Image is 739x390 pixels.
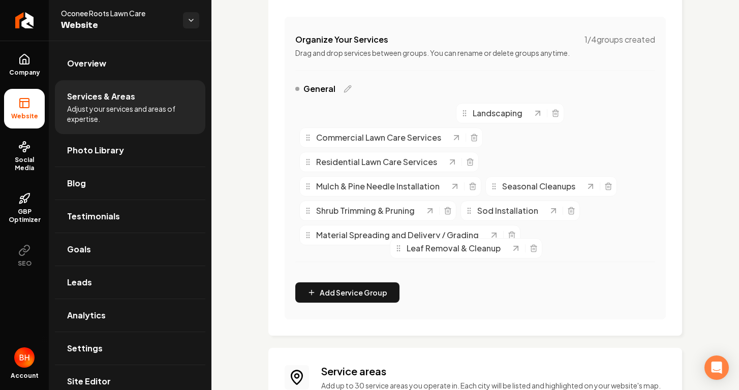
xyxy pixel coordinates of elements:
div: Leaf Removal & Cleanup [394,242,511,254]
img: Brady Hopkins [14,347,35,368]
span: Goals [67,243,91,255]
span: 1 / 4 groups created [584,34,655,46]
button: SEO [4,236,45,276]
a: Goals [55,233,205,266]
span: SEO [14,259,36,268]
span: Material Spreading and Delivery / Grading [316,229,479,241]
span: Oconee Roots Lawn Care [61,8,175,18]
a: Leads [55,266,205,299]
span: Testimonials [67,210,120,222]
div: Landscaping [460,107,533,119]
span: Leaf Removal & Cleanup [407,242,501,254]
a: Analytics [55,299,205,332]
span: Services & Areas [67,90,135,103]
button: Add Service Group [295,282,399,303]
h3: Service areas [321,364,666,378]
span: Leads [67,276,92,288]
span: Website [61,18,175,32]
img: Rebolt Logo [15,12,34,28]
span: Analytics [67,309,106,321]
a: Social Media [4,133,45,180]
span: Account [11,372,39,380]
span: Website [7,112,42,120]
span: Blog [67,177,86,189]
span: Site Editor [67,375,111,387]
span: Photo Library [67,144,124,156]
span: Company [5,69,44,77]
div: Open Intercom Messenger [704,355,729,380]
button: Open user button [14,347,35,368]
div: Seasonal Cleanups [490,180,586,192]
span: Shrub Trimming & Pruning [316,205,415,217]
div: Residential Lawn Care Services [304,156,447,168]
span: Overview [67,57,106,70]
div: Sod Installation [465,205,548,217]
span: GBP Optimizer [4,208,45,224]
span: Landscaping [473,107,522,119]
a: Settings [55,332,205,365]
a: Photo Library [55,134,205,167]
span: Residential Lawn Care Services [316,156,437,168]
a: Blog [55,167,205,200]
div: Mulch & Pine Needle Installation [304,180,450,192]
span: Social Media [4,156,45,172]
h4: Organize Your Services [295,34,388,46]
span: Seasonal Cleanups [502,180,575,192]
span: Adjust your services and areas of expertise. [67,104,193,124]
span: Settings [67,342,103,354]
span: Commercial Lawn Care Services [316,132,441,144]
span: Mulch & Pine Needle Installation [316,180,440,192]
div: Commercial Lawn Care Services [304,132,451,144]
span: Sod Installation [477,205,538,217]
a: Company [4,45,45,85]
a: GBP Optimizer [4,184,45,232]
div: Shrub Trimming & Pruning [304,205,425,217]
a: Overview [55,47,205,80]
a: Testimonials [55,200,205,233]
div: Material Spreading and Delivery / Grading [304,229,489,241]
span: General [303,83,335,95]
p: Drag and drop services between groups. You can rename or delete groups anytime. [295,48,655,58]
